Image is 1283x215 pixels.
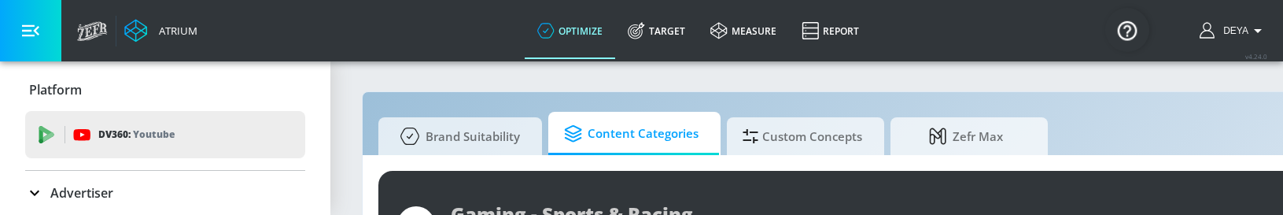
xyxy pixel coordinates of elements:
p: DV360: [98,126,175,143]
p: Youtube [133,126,175,143]
span: Brand Suitability [394,117,520,155]
span: Zefr Max [906,117,1026,155]
span: Content Categories [564,115,699,153]
a: Report [789,2,872,59]
a: optimize [525,2,615,59]
p: Advertiser [50,184,113,202]
div: DV360: Youtube [25,111,305,158]
div: Atrium [153,24,197,38]
span: v 4.24.0 [1245,52,1267,61]
a: measure [698,2,789,59]
div: Advertiser [25,171,305,215]
div: Platform [25,68,305,112]
span: login as: deya.mansell@zefr.com [1217,25,1248,36]
a: Atrium [124,19,197,43]
span: Custom Concepts [743,117,862,155]
p: Platform [29,81,82,98]
a: Target [615,2,698,59]
button: Open Resource Center [1105,8,1149,52]
button: Deya [1200,21,1267,40]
